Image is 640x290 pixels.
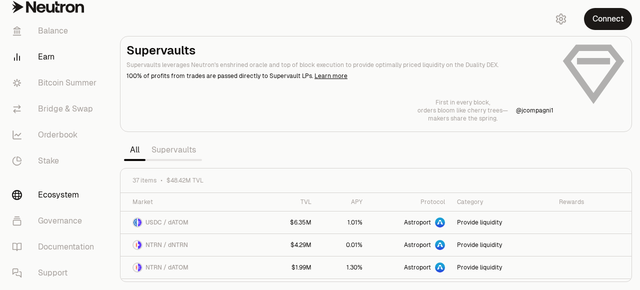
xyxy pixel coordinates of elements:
[4,234,108,260] a: Documentation
[132,198,253,206] div: Market
[133,263,137,271] img: NTRN Logo
[314,72,347,80] a: Learn more
[4,18,108,44] a: Balance
[516,106,553,114] p: @ jcompagni1
[145,140,202,160] a: Supervaults
[417,98,508,106] p: First in every block,
[259,256,317,278] a: $1.99M
[4,182,108,208] a: Ecosystem
[124,140,145,160] a: All
[138,218,141,226] img: dATOM Logo
[126,60,553,69] p: Supervaults leverages Neutron's enshrined oracle and top of block execution to provide optimally ...
[126,71,553,80] p: 100% of profits from trades are passed directly to Supervault LPs.
[584,8,632,30] button: Connect
[4,44,108,70] a: Earn
[120,211,259,233] a: USDC LogodATOM LogoUSDC / dATOM
[4,122,108,148] a: Orderbook
[317,211,368,233] a: 1.01%
[133,241,137,249] img: NTRN Logo
[317,256,368,278] a: 1.30%
[138,241,141,249] img: dNTRN Logo
[368,211,450,233] a: Astroport
[368,234,450,256] a: Astroport
[451,256,535,278] a: Provide liquidity
[404,218,431,226] span: Astroport
[133,218,137,226] img: USDC Logo
[166,176,203,184] span: $48.42M TVL
[374,198,444,206] div: Protocol
[417,106,508,114] p: orders bloom like cherry trees—
[4,96,108,122] a: Bridge & Swap
[126,42,553,58] h2: Supervaults
[317,234,368,256] a: 0.01%
[368,256,450,278] a: Astroport
[4,148,108,174] a: Stake
[404,263,431,271] span: Astroport
[4,260,108,286] a: Support
[145,218,188,226] span: USDC / dATOM
[259,234,317,256] a: $4.29M
[457,198,529,206] div: Category
[323,198,362,206] div: APY
[417,98,508,122] a: First in every block,orders bloom like cherry trees—makers share the spring.
[417,114,508,122] p: makers share the spring.
[120,234,259,256] a: NTRN LogodNTRN LogoNTRN / dNTRN
[138,263,141,271] img: dATOM Logo
[4,208,108,234] a: Governance
[145,263,188,271] span: NTRN / dATOM
[541,198,584,206] div: Rewards
[120,256,259,278] a: NTRN LogodATOM LogoNTRN / dATOM
[4,70,108,96] a: Bitcoin Summer
[451,211,535,233] a: Provide liquidity
[404,241,431,249] span: Astroport
[516,106,553,114] a: @jcompagni1
[132,176,156,184] span: 37 items
[265,198,311,206] div: TVL
[451,234,535,256] a: Provide liquidity
[145,241,188,249] span: NTRN / dNTRN
[259,211,317,233] a: $6.35M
